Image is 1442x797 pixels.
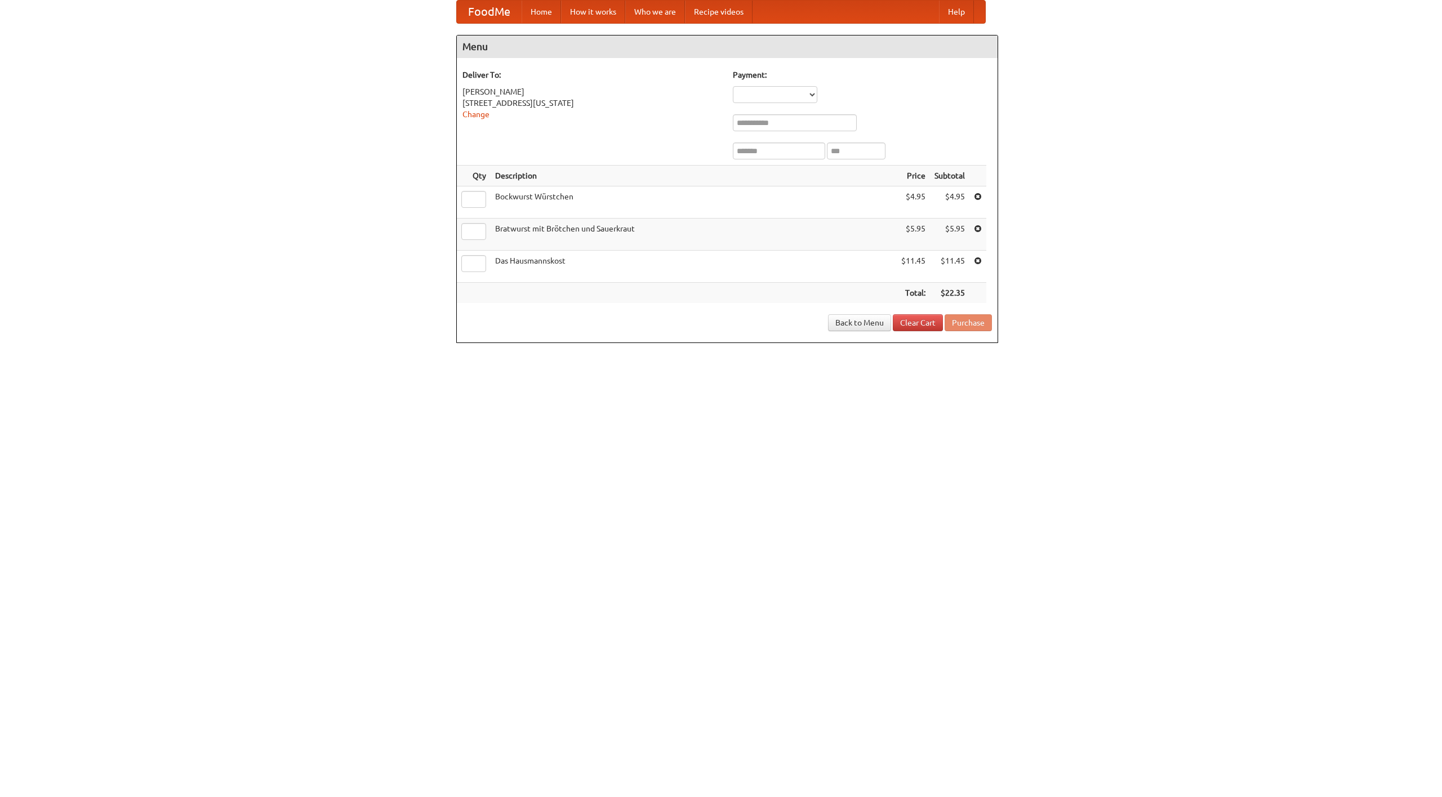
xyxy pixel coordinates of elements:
[897,283,930,304] th: Total:
[522,1,561,23] a: Home
[930,251,969,283] td: $11.45
[897,219,930,251] td: $5.95
[625,1,685,23] a: Who we are
[897,186,930,219] td: $4.95
[945,314,992,331] button: Purchase
[491,251,897,283] td: Das Hausmannskost
[491,166,897,186] th: Description
[733,69,992,81] h5: Payment:
[457,1,522,23] a: FoodMe
[491,219,897,251] td: Bratwurst mit Brötchen und Sauerkraut
[685,1,753,23] a: Recipe videos
[462,86,722,97] div: [PERSON_NAME]
[897,251,930,283] td: $11.45
[828,314,891,331] a: Back to Menu
[462,69,722,81] h5: Deliver To:
[462,110,489,119] a: Change
[462,97,722,109] div: [STREET_ADDRESS][US_STATE]
[930,166,969,186] th: Subtotal
[930,219,969,251] td: $5.95
[939,1,974,23] a: Help
[457,166,491,186] th: Qty
[561,1,625,23] a: How it works
[930,186,969,219] td: $4.95
[897,166,930,186] th: Price
[893,314,943,331] a: Clear Cart
[930,283,969,304] th: $22.35
[491,186,897,219] td: Bockwurst Würstchen
[457,35,998,58] h4: Menu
